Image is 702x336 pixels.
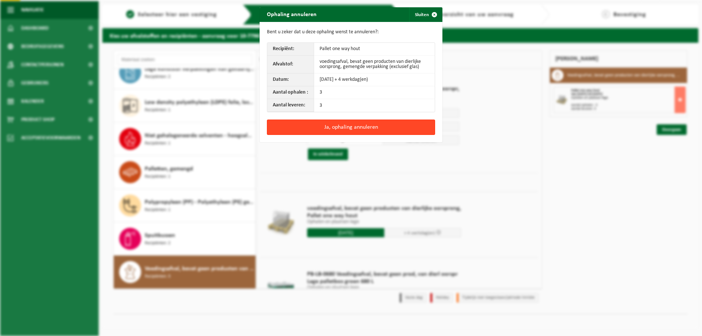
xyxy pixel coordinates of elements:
[267,120,435,135] button: Ja, ophaling annuleren
[314,86,435,99] td: 3
[267,56,314,73] th: Afvalstof:
[314,73,435,86] td: [DATE] + 4 werkdag(en)
[314,43,435,56] td: Pallet one way hout
[314,99,435,112] td: 3
[267,29,435,35] p: Bent u zeker dat u deze ophaling wenst te annuleren?:
[260,7,324,21] h2: Ophaling annuleren
[314,56,435,73] td: voedingsafval, bevat geen producten van dierlijke oorsprong, gemengde verpakking (exclusief glas)
[267,86,314,99] th: Aantal ophalen :
[267,43,314,56] th: Recipiënt:
[267,99,314,112] th: Aantal leveren:
[409,7,442,22] button: Sluiten
[267,73,314,86] th: Datum:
